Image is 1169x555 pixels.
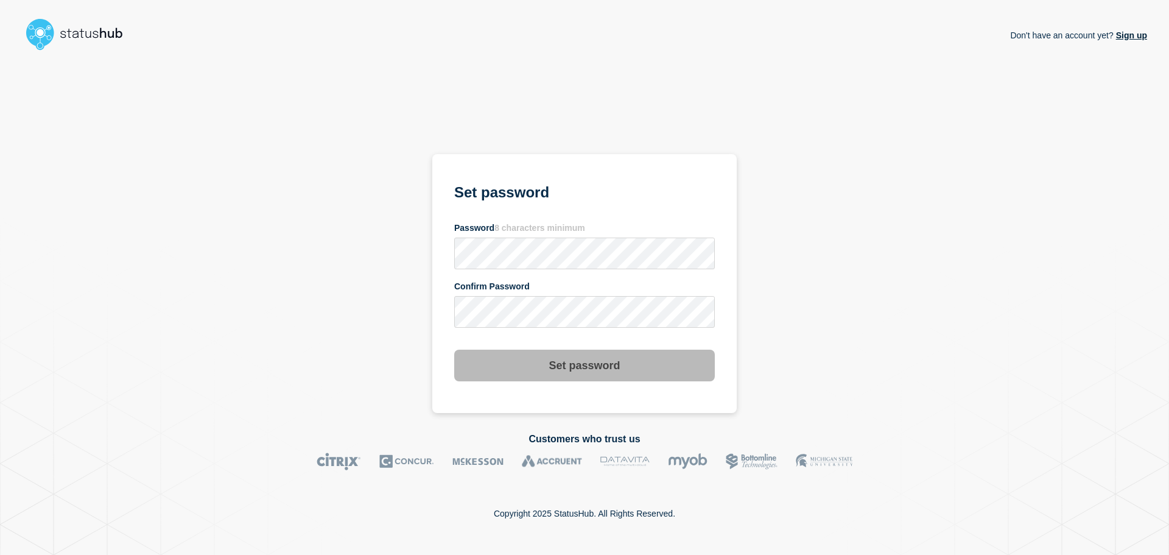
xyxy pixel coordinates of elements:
p: Don't have an account yet? [1010,21,1147,50]
input: password input [454,238,715,269]
h1: Set password [454,182,715,211]
input: confirm password input [454,296,715,328]
img: StatusHub logo [22,15,138,54]
p: Copyright 2025 StatusHub. All Rights Reserved. [494,509,675,518]
a: Sign up [1114,30,1147,40]
img: MSU logo [796,453,852,470]
span: 8 characters minimum [494,223,585,233]
img: Accruent logo [522,453,582,470]
img: McKesson logo [452,453,504,470]
img: DataVita logo [600,453,650,470]
img: Concur logo [379,453,434,470]
img: Bottomline logo [726,453,778,470]
img: Citrix logo [317,453,361,470]
img: myob logo [668,453,707,470]
h2: Customers who trust us [22,434,1147,445]
button: Set password [454,350,715,381]
span: Password [454,223,585,233]
span: Confirm Password [454,281,530,291]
